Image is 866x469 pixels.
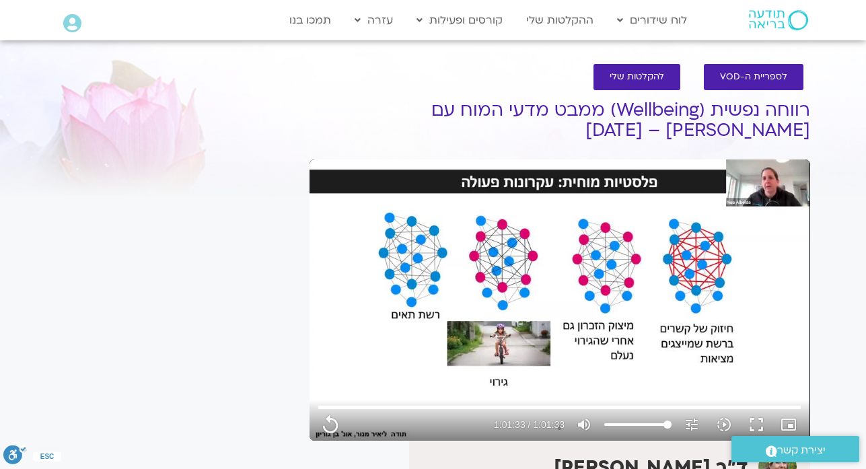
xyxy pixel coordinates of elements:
span: להקלטות שלי [610,72,664,82]
h1: רווחה נפשית (Wellbeing) ממבט מדעי המוח עם [PERSON_NAME] – [DATE] [310,100,810,141]
a: לוח שידורים [610,7,694,33]
a: לספריית ה-VOD [704,64,803,90]
a: קורסים ופעילות [410,7,509,33]
a: יצירת קשר [731,436,859,462]
a: להקלטות שלי [593,64,680,90]
a: עזרה [348,7,400,33]
span: יצירת קשר [777,441,826,460]
a: ההקלטות שלי [519,7,600,33]
img: תודעה בריאה [749,10,808,30]
a: תמכו בנו [283,7,338,33]
span: לספריית ה-VOD [720,72,787,82]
